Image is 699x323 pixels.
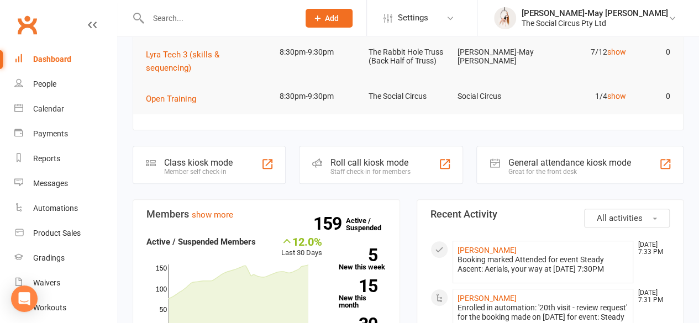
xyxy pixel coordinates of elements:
a: [PERSON_NAME] [458,246,517,255]
strong: Active / Suspended Members [146,237,256,247]
a: Calendar [14,97,117,121]
div: Last 30 Days [281,235,322,259]
span: Add [325,14,339,23]
a: [PERSON_NAME] [458,294,517,303]
div: Dashboard [33,55,71,63]
span: Open Training [146,94,196,104]
a: Clubworx [13,11,41,39]
td: [PERSON_NAME]-May [PERSON_NAME] [453,39,542,74]
div: Product Sales [33,229,81,237]
td: 1/4 [542,83,630,109]
a: Messages [14,171,117,196]
td: The Social Circus [364,83,453,109]
a: Reports [14,146,117,171]
div: General attendance kiosk mode [508,157,630,168]
a: show more [192,210,233,220]
a: Workouts [14,295,117,320]
input: Search... [145,10,291,26]
span: Lyra Tech 3 (skills & sequencing) [146,50,219,73]
a: Gradings [14,246,117,271]
button: All activities [584,209,670,227]
time: [DATE] 7:31 PM [633,289,669,304]
div: Booking marked Attended for event Steady Ascent: Aerials, your way at [DATE] 7:30PM [458,255,629,274]
a: Payments [14,121,117,146]
td: Social Circus [453,83,542,109]
a: show [607,92,626,100]
div: Member self check-in [164,168,233,176]
button: Lyra Tech 3 (skills & sequencing) [146,48,270,75]
div: Calendar [33,104,64,113]
div: Reports [33,154,60,163]
div: Roll call kiosk mode [330,157,411,168]
h3: Recent Activity [430,209,670,220]
a: Waivers [14,271,117,295]
a: show [607,47,626,56]
div: Payments [33,129,68,138]
a: People [14,72,117,97]
div: Staff check-in for members [330,168,411,176]
div: Great for the front desk [508,168,630,176]
h3: Members [146,209,386,220]
div: People [33,80,56,88]
strong: 159 [313,215,346,232]
time: [DATE] 7:33 PM [633,241,669,256]
button: Open Training [146,92,204,105]
div: Waivers [33,278,60,287]
td: 8:30pm-9:30pm [275,83,364,109]
a: Product Sales [14,221,117,246]
div: The Social Circus Pty Ltd [522,18,668,28]
td: 0 [630,83,675,109]
a: Automations [14,196,117,221]
div: Gradings [33,253,65,262]
div: Class kiosk mode [164,157,233,168]
div: Automations [33,204,78,213]
td: 7/12 [542,39,630,65]
td: 0 [630,39,675,65]
a: Dashboard [14,47,117,72]
a: 159Active / Suspended [346,209,395,240]
span: All activities [597,213,643,223]
a: 5New this week [339,248,386,271]
div: Messages [33,179,68,188]
img: thumb_image1735801805.png [494,7,516,29]
div: 12.0% [281,235,322,247]
td: The Rabbit Hole Truss (Back Half of Truss) [364,39,453,74]
td: 8:30pm-9:30pm [275,39,364,65]
div: Workouts [33,303,66,312]
div: Open Intercom Messenger [11,285,38,312]
button: Add [306,9,353,28]
div: [PERSON_NAME]-May [PERSON_NAME] [522,8,668,18]
strong: 5 [339,247,377,263]
strong: 15 [339,278,377,294]
a: 15New this month [339,279,386,309]
span: Settings [398,6,428,30]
